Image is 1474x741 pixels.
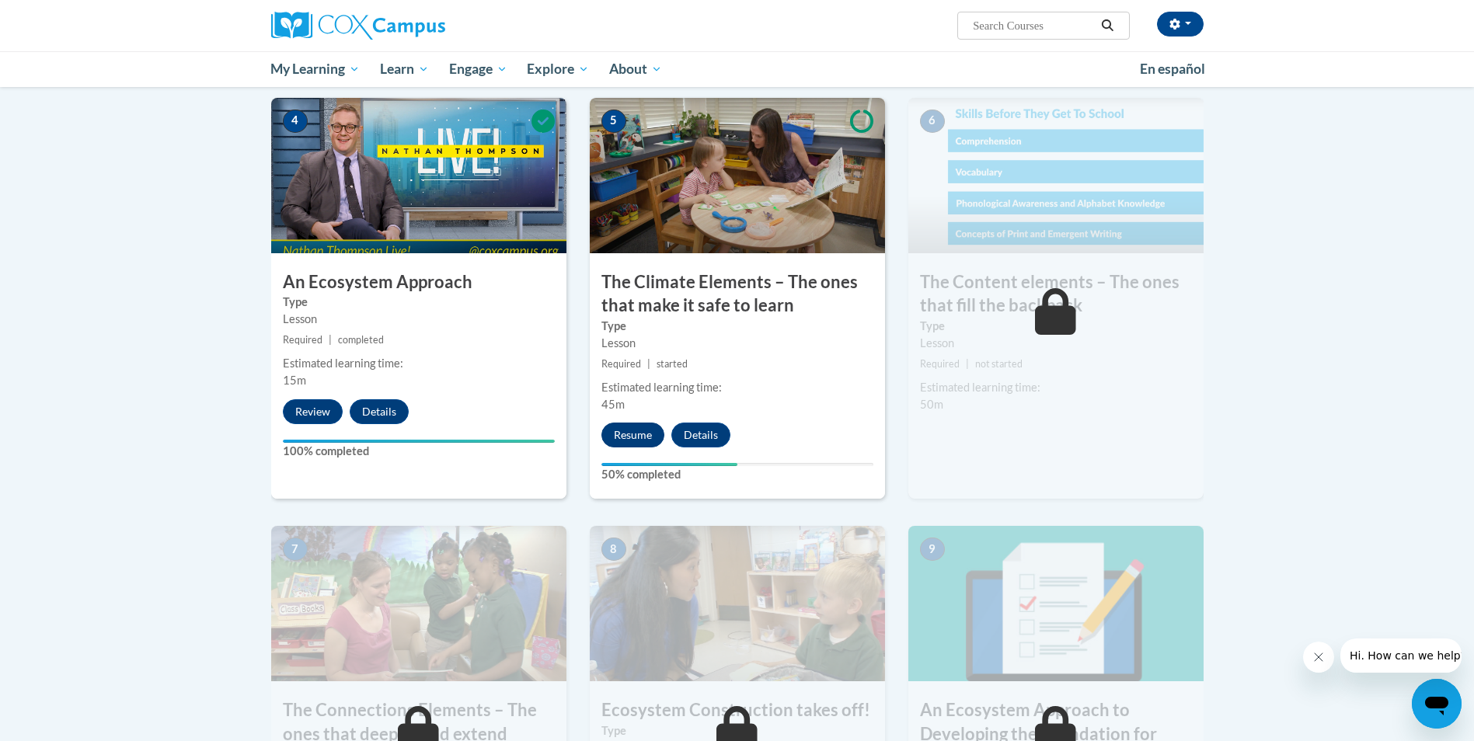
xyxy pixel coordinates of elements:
span: 50m [920,398,943,411]
span: 8 [601,537,626,561]
input: Search Courses [971,16,1096,35]
h3: The Content elements – The ones that fill the backpack [908,270,1204,318]
a: About [599,51,672,87]
span: 6 [920,110,945,133]
img: Course Image [271,526,566,681]
span: Learn [380,60,429,78]
span: | [966,358,969,370]
label: Type [601,722,873,739]
div: Estimated learning time: [920,379,1192,396]
div: Your progress [601,463,737,466]
img: Course Image [271,98,566,253]
img: Cox Campus [271,12,445,40]
span: About [609,60,662,78]
iframe: Close message [1303,642,1334,673]
label: Type [601,318,873,335]
a: Learn [370,51,439,87]
h3: An Ecosystem Approach [271,270,566,294]
button: Details [350,399,409,424]
span: 45m [601,398,625,411]
div: Lesson [601,335,873,352]
button: Resume [601,423,664,447]
span: | [329,334,332,346]
div: Lesson [920,335,1192,352]
img: Course Image [590,526,885,681]
span: Required [601,358,641,370]
div: Estimated learning time: [283,355,555,372]
label: 50% completed [601,466,873,483]
iframe: Message from company [1340,638,1462,673]
a: Cox Campus [271,12,566,40]
button: Search [1096,16,1119,35]
button: Account Settings [1157,12,1204,37]
span: not started [975,358,1023,370]
span: started [657,358,688,370]
a: Explore [517,51,599,87]
div: Lesson [283,311,555,328]
div: Your progress [283,440,555,443]
span: 15m [283,374,306,387]
span: completed [338,334,384,346]
img: Course Image [590,98,885,253]
div: Main menu [248,51,1227,87]
a: En español [1130,53,1215,85]
img: Course Image [908,526,1204,681]
a: My Learning [261,51,371,87]
iframe: Button to launch messaging window [1412,679,1462,729]
label: Type [920,318,1192,335]
h3: Ecosystem Construction takes off! [590,698,885,722]
span: En español [1140,61,1205,77]
span: 4 [283,110,308,133]
a: Engage [439,51,517,87]
span: 5 [601,110,626,133]
span: My Learning [270,60,360,78]
span: Explore [527,60,589,78]
span: 9 [920,537,945,561]
button: Review [283,399,343,424]
span: Hi. How can we help? [9,11,126,23]
span: Engage [449,60,507,78]
span: Required [920,358,960,370]
button: Details [671,423,730,447]
span: | [647,358,650,370]
span: 7 [283,537,308,561]
label: Type [283,294,555,311]
img: Course Image [908,98,1204,253]
label: 100% completed [283,443,555,460]
span: Required [283,334,322,346]
div: Estimated learning time: [601,379,873,396]
h3: The Climate Elements – The ones that make it safe to learn [590,270,885,318]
